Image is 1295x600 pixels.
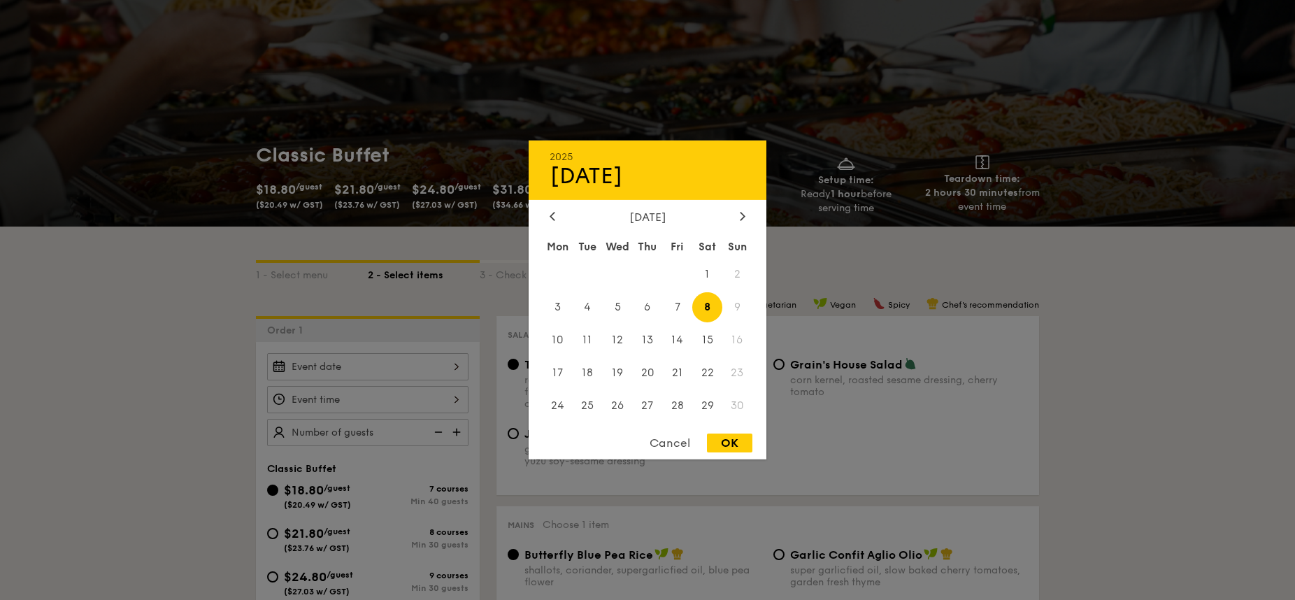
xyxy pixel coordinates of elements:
span: 1 [692,259,722,290]
span: 7 [662,292,692,322]
span: 6 [633,292,663,322]
span: 2 [722,259,752,290]
div: Cancel [636,434,704,452]
span: 18 [573,357,603,387]
span: 22 [692,357,722,387]
span: 26 [603,390,633,420]
div: Fri [662,234,692,259]
div: OK [707,434,752,452]
span: 16 [722,325,752,355]
span: 29 [692,390,722,420]
span: 12 [603,325,633,355]
div: Tue [573,234,603,259]
span: 8 [692,292,722,322]
span: 27 [633,390,663,420]
span: 11 [573,325,603,355]
span: 14 [662,325,692,355]
span: 21 [662,357,692,387]
span: 15 [692,325,722,355]
span: 30 [722,390,752,420]
span: 13 [633,325,663,355]
div: Thu [633,234,663,259]
span: 9 [722,292,752,322]
span: 4 [573,292,603,322]
span: 20 [633,357,663,387]
div: Sun [722,234,752,259]
span: 5 [603,292,633,322]
span: 23 [722,357,752,387]
span: 17 [543,357,573,387]
span: 25 [573,390,603,420]
span: 10 [543,325,573,355]
div: [DATE] [550,210,745,224]
div: Wed [603,234,633,259]
div: Sat [692,234,722,259]
div: Mon [543,234,573,259]
div: 2025 [550,151,745,163]
span: 19 [603,357,633,387]
span: 3 [543,292,573,322]
span: 24 [543,390,573,420]
span: 28 [662,390,692,420]
div: [DATE] [550,163,745,190]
